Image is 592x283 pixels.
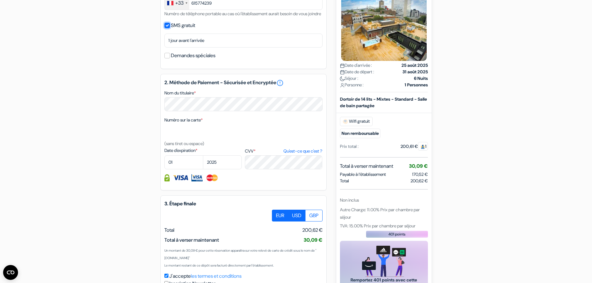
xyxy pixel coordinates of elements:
span: Séjour : [340,75,358,81]
span: 170,52 € [412,171,428,177]
span: Total à verser maintenant [340,162,393,170]
span: 200,62 € [411,177,428,184]
a: les termes et conditions [191,273,241,279]
small: Un montant de 30,09 € pour cette réservation apparaîtra sur votre relevé de carte de crédit sous ... [164,249,316,260]
label: EUR [272,210,288,221]
div: Prix total : [340,143,359,149]
span: Total [164,227,174,233]
span: Total à verser maintenant [164,237,219,243]
a: Qu'est-ce que c'est ? [283,148,322,154]
img: calendar.svg [340,70,345,74]
label: USD [288,210,305,221]
img: Master Card [206,174,218,181]
span: Wifi gratuit [340,116,373,126]
span: Total [340,177,349,184]
img: gift_card_hero_new.png [362,245,406,277]
label: Date d'expiration [164,147,242,154]
div: Basic radio toggle button group [272,210,323,221]
span: 30,09 € [409,162,428,169]
img: Visa [173,174,188,181]
strong: 1 Personnes [405,81,428,88]
h5: 2. Méthode de Paiement - Sécurisée et Encryptée [164,79,323,87]
button: Ouvrir le widget CMP [3,265,18,280]
div: 200,61 € [401,143,428,149]
b: Dortoir de 14 lits - Mixtes - Standard - Salle de bain partagée [340,96,427,108]
label: SMS gratuit [171,21,195,30]
span: TVA: 15.00% Prix par chambre par séjour [340,223,415,228]
span: Date de départ : [340,68,374,75]
img: Information de carte de crédit entièrement encryptée et sécurisée [164,174,170,181]
label: Numéro sur la carte [164,117,203,123]
span: 1 [418,142,428,150]
label: Demandes spéciales [171,51,215,60]
img: user_icon.svg [340,83,345,87]
div: Non inclus [340,197,428,203]
label: CVV [245,148,322,154]
strong: 31 août 2025 [402,68,428,75]
img: calendar.svg [340,63,345,68]
small: Numéro de téléphone portable au cas où l'établissement aurait besoin de vous joindre [164,11,321,16]
label: GBP [305,210,323,221]
span: Payable à l’établissement [340,171,386,177]
small: (sans tiret ou espace) [164,141,204,146]
small: Le montant restant de ce dépôt sera facturé directement par l'établissement. [164,263,274,267]
span: Personne : [340,81,364,88]
img: free_wifi.svg [343,119,348,124]
a: error_outline [276,79,284,87]
label: J'accepte [169,272,241,280]
label: Nom du titulaire [164,90,196,96]
strong: 6 Nuits [414,75,428,81]
strong: 25 août 2025 [402,62,428,68]
h5: 3. Étape finale [164,201,323,207]
img: Visa Electron [191,174,203,181]
span: Autre Charge: 11.00% Prix par chambre par séjour [340,207,420,220]
img: moon.svg [340,76,345,81]
span: Date d'arrivée : [340,62,372,68]
span: 401 points [388,231,406,237]
small: Non remboursable [340,128,380,138]
img: guest.svg [420,144,425,149]
span: 30,09 € [304,237,323,243]
span: 200,62 € [302,226,323,234]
